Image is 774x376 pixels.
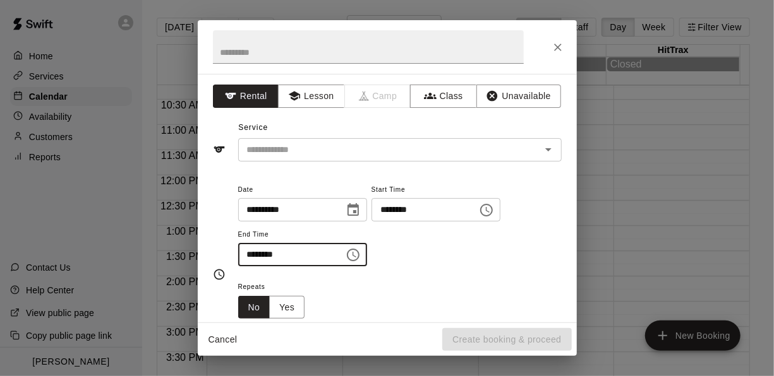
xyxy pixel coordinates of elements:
button: Choose time, selected time is 2:45 PM [341,242,366,267]
span: End Time [238,226,367,244]
button: Rental [213,85,279,108]
button: Close [547,36,569,59]
span: Repeats [238,279,315,296]
button: Choose date, selected date is Nov 10, 2025 [341,197,366,223]
button: No [238,296,270,319]
button: Yes [269,296,305,319]
button: Choose time, selected time is 1:30 PM [474,197,499,223]
button: Class [410,85,476,108]
button: Cancel [203,328,243,351]
button: Open [540,141,557,158]
div: outlined button group [238,296,305,319]
span: Date [238,182,367,199]
button: Unavailable [476,85,561,108]
button: Lesson [278,85,344,108]
span: Start Time [372,182,500,199]
span: Service [238,123,268,132]
span: Camps can only be created in the Services page [345,85,411,108]
svg: Service [213,143,226,156]
svg: Timing [213,268,226,281]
